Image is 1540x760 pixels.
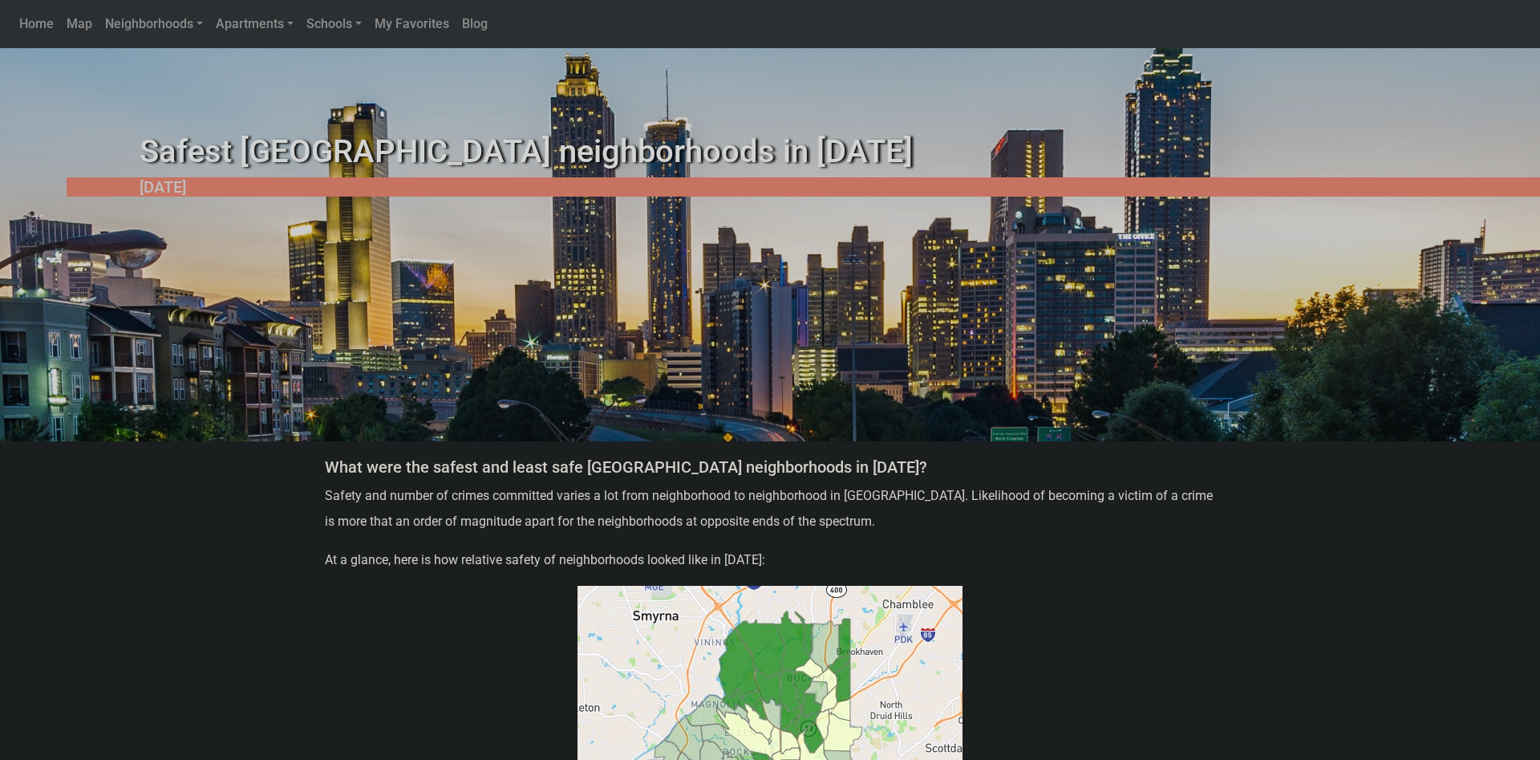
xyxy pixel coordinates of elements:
a: My Favorites [368,8,456,40]
a: Apartments [209,8,300,40]
p: At a glance, here is how relative safety of neighborhoods looked like in [DATE]: [325,547,1215,573]
p: Safety and number of crimes committed varies a lot from neighborhood to neighborhood in [GEOGRAPH... [325,483,1215,534]
a: Blog [456,8,494,40]
a: Schools [300,8,368,40]
span: Map [67,16,92,31]
span: Schools [306,16,352,31]
a: Neighborhoods [99,8,209,40]
span: Home [19,16,54,31]
span: Neighborhoods [105,16,193,31]
span: Apartments [216,16,284,31]
span: Blog [462,16,488,31]
h5: What were the safest and least safe [GEOGRAPHIC_DATA] neighborhoods in [DATE]? [325,457,1215,477]
a: Map [60,8,99,40]
a: Home [13,8,60,40]
span: My Favorites [375,16,449,31]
